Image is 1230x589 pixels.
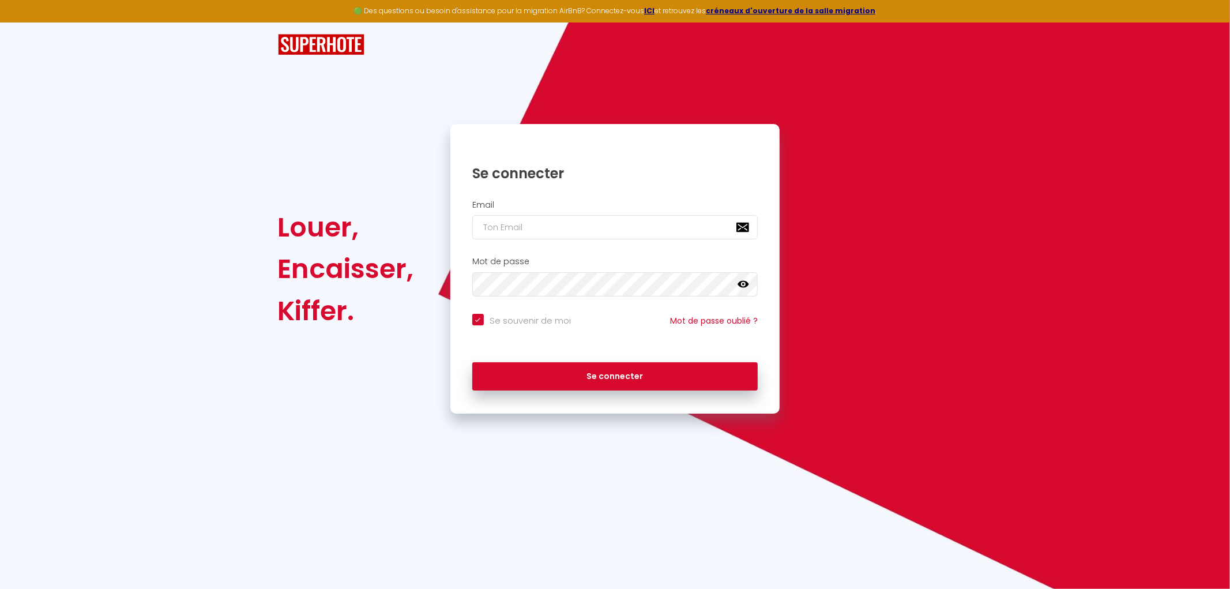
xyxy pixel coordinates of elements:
img: SuperHote logo [278,34,364,55]
button: Ouvrir le widget de chat LiveChat [9,5,44,39]
h2: Email [472,200,758,210]
div: Kiffer. [278,290,414,332]
input: Ton Email [472,215,758,239]
button: Se connecter [472,362,758,391]
a: ICI [644,6,655,16]
a: Mot de passe oublié ? [670,315,758,327]
div: Encaisser, [278,248,414,290]
h2: Mot de passe [472,257,758,267]
a: créneaux d'ouverture de la salle migration [706,6,875,16]
div: Louer, [278,207,414,248]
h1: Se connecter [472,164,758,182]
